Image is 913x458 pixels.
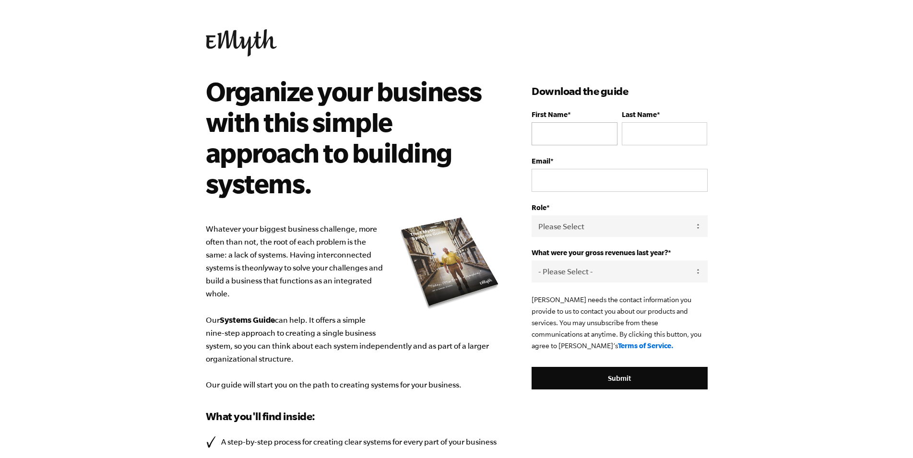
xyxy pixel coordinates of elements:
[532,294,707,352] p: [PERSON_NAME] needs the contact information you provide to us to contact you about our products a...
[220,315,275,324] b: Systems Guide
[206,223,503,391] p: Whatever your biggest business challenge, more often than not, the root of each problem is the sa...
[254,263,268,272] i: only
[618,341,674,350] a: Terms of Service.
[532,248,668,257] span: What were your gross revenues last year?
[397,214,503,312] img: e-myth systems guide organize your business
[865,412,913,458] iframe: Chat Widget
[532,203,546,211] span: Role
[532,110,568,118] span: First Name
[206,435,503,448] li: A step-by-step process for creating clear systems for every part of your business
[206,29,277,57] img: EMyth
[532,367,707,390] input: Submit
[532,83,707,99] h3: Download the guide
[206,76,489,199] h2: Organize your business with this simple approach to building systems.
[206,409,503,424] h3: What you'll find inside:
[622,110,657,118] span: Last Name
[532,157,550,165] span: Email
